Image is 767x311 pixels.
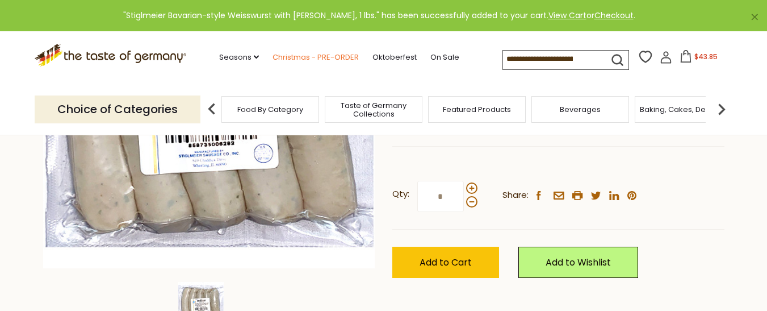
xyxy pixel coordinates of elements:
[219,51,259,64] a: Seasons
[392,187,409,201] strong: Qty:
[674,50,723,67] button: $43.85
[502,188,529,202] span: Share:
[237,105,303,114] a: Food By Category
[751,14,758,20] a: ×
[328,101,419,118] a: Taste of Germany Collections
[560,105,601,114] a: Beverages
[273,51,359,64] a: Christmas - PRE-ORDER
[430,51,459,64] a: On Sale
[372,51,417,64] a: Oktoberfest
[9,9,749,22] div: "Stiglmeier Bavarian-style Weisswurst with [PERSON_NAME], 1 lbs." has been successfully added to ...
[518,247,638,278] a: Add to Wishlist
[35,96,200,123] p: Choice of Categories
[594,10,634,21] a: Checkout
[420,256,472,269] span: Add to Cart
[640,105,728,114] a: Baking, Cakes, Desserts
[443,105,511,114] a: Featured Products
[417,181,464,212] input: Qty:
[694,52,718,61] span: $43.85
[710,98,733,121] img: next arrow
[392,247,499,278] button: Add to Cart
[200,98,223,121] img: previous arrow
[548,10,586,21] a: View Cart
